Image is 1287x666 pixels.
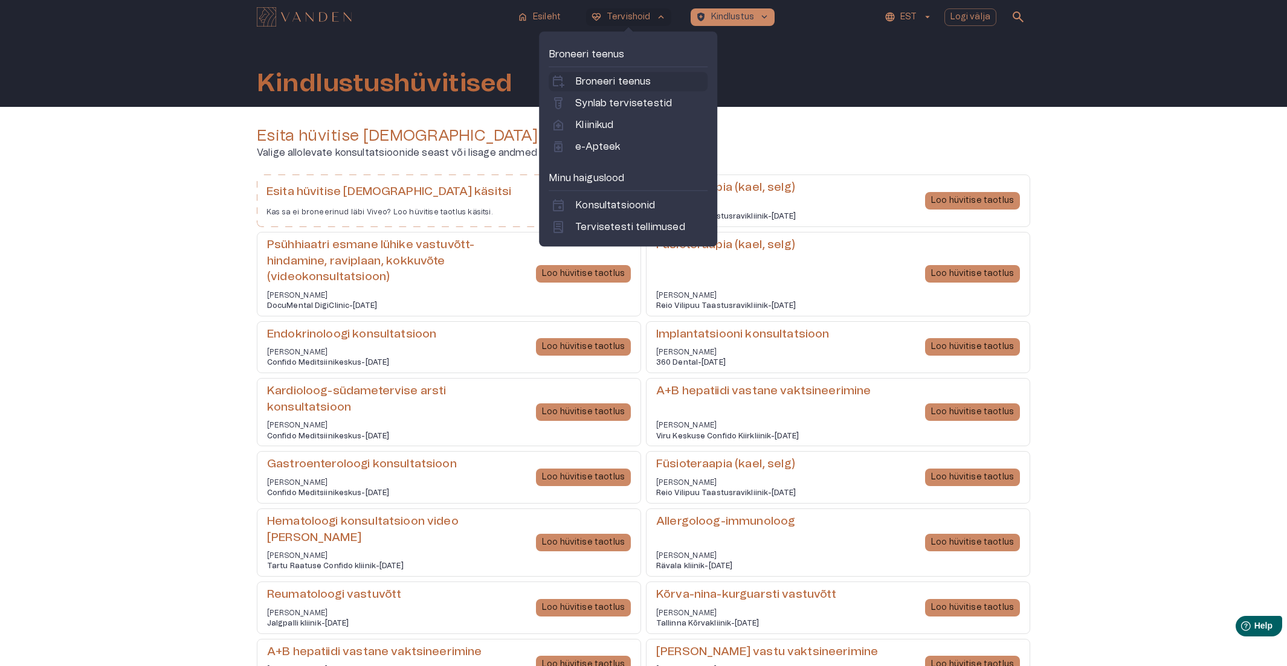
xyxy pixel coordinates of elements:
h6: Reio Vilipuu Taastusravikliinik - [DATE] [656,488,796,498]
a: home_healthKliinikud [551,118,705,132]
h6: Gastroenteroloogi konsultatsioon [267,456,457,473]
a: eventKonsultatsioonid [551,198,705,213]
h6: 360 Dental - [DATE] [656,357,830,368]
button: Loo hüvitise taotlus [536,338,631,356]
p: Valige allolevate konsultatsioonide seast või lisage andmed käsitsi, et luua uus nõue [257,146,1030,160]
button: Loo hüvitise taotlus [536,469,631,486]
p: Konsultatsioonid [575,198,655,213]
h6: Jalgpalli kliinik - [DATE] [267,618,401,629]
h6: A+B hepatiidi vastane vaktsineerimine [267,644,482,661]
p: Kliinikud [575,118,613,132]
p: Kas sa ei broneerinud läbi Viveo? Loo hüvitise taotlus käsitsi. [266,207,511,217]
p: Loo hüvitise taotlus [931,341,1014,353]
p: Minu haiguslood [549,171,708,185]
p: Broneeri teenus [575,74,651,89]
p: [PERSON_NAME] [656,478,796,488]
h6: Reumatoloogi vastuvõtt [267,587,401,603]
iframe: Help widget launcher [1193,611,1287,645]
p: Loo hüvitise taotlus [542,406,625,418]
button: Loo hüvitise taotlus [925,599,1020,616]
button: Loo hüvitise taotlus [925,338,1020,356]
button: Loo hüvitise taotlus [925,265,1020,283]
button: homeEsileht [512,8,567,26]
p: [PERSON_NAME] [656,608,837,618]
h6: Reio Vilipuu Taastusravikliinik - [DATE] [656,211,796,222]
button: Loo hüvitise taotlus [925,403,1020,421]
button: Loo hüvitise taotlus [536,599,631,616]
a: lab_profileTervisetesti tellimused [551,220,705,234]
p: [PERSON_NAME] [267,420,526,431]
h6: Viru Keskuse Confido Kiirkliinik - [DATE] [656,431,871,441]
button: EST [883,8,934,26]
h6: Rävala kliinik - [DATE] [656,561,795,571]
p: Loo hüvitise taotlus [542,267,625,280]
h6: A+B hepatiidi vastane vaktsineerimine [656,383,871,400]
p: EST [900,11,917,24]
p: Loo hüvitise taotlus [542,536,625,549]
h6: Psühhiaatri esmane lühike vastuvõtt- hindamine, raviplaan, kokkuvõte (videokonsultatsioon) [267,237,526,286]
span: labs [551,96,566,110]
button: Loo hüvitise taotlus [925,534,1020,551]
p: Loo hüvitise taotlus [542,601,625,614]
a: medicatione-Apteek [551,139,705,154]
p: Loo hüvitise taotlus [931,194,1014,207]
h6: [PERSON_NAME] vastu vaktsineerimine [656,644,878,661]
a: Navigate to homepage [257,8,508,25]
h4: Esita hüvitise [DEMOGRAPHIC_DATA] vastuvõtu kohta [257,126,1030,146]
p: [PERSON_NAME] [267,347,436,357]
p: Loo hüvitise taotlus [931,601,1014,614]
p: Logi välja [950,11,991,24]
p: Tervishoid [607,11,651,24]
h1: Kindlustushüvitised [257,69,512,97]
p: Broneeri teenus [549,47,708,62]
p: [PERSON_NAME] [267,290,526,301]
span: home_health [551,118,566,132]
h6: Allergoloog-immunoloog [656,514,795,530]
button: Loo hüvitise taotlus [536,265,631,283]
a: labsSynlab tervisetestid [551,96,705,110]
button: open search modal [1006,5,1030,29]
button: Loo hüvitise taotlus [536,403,631,421]
p: [PERSON_NAME] [656,201,796,211]
span: calendar_add_on [551,74,566,89]
span: search [1011,10,1025,24]
p: Esileht [533,11,561,24]
h6: Esita hüvitise [DEMOGRAPHIC_DATA] käsitsi [266,184,511,200]
p: Loo hüvitise taotlus [931,536,1014,549]
span: event [551,198,566,213]
span: keyboard_arrow_down [759,11,770,22]
p: [PERSON_NAME] [656,551,795,561]
h6: Reio Vilipuu Taastusravikliinik - [DATE] [656,301,796,311]
a: calendar_add_onBroneeri teenus [551,74,705,89]
h6: Tallinna Kõrvakliinik - [DATE] [656,618,837,629]
p: [PERSON_NAME] [267,551,526,561]
button: Logi välja [944,8,997,26]
p: Tervisetesti tellimused [575,220,685,234]
button: Loo hüvitise taotlus [925,192,1020,210]
h6: Hematoloogi konsultatsioon video [PERSON_NAME] [267,514,526,546]
button: Loo hüvitise taotlus [536,534,631,551]
p: Loo hüvitise taotlus [542,471,625,484]
h6: Kardioloog-südametervise arsti konsultatsioon [267,383,526,415]
p: [PERSON_NAME] [267,478,457,488]
span: health_and_safety [695,11,706,22]
p: Loo hüvitise taotlus [931,267,1014,280]
p: Loo hüvitise taotlus [931,406,1014,418]
h6: Implantatsiooni konsultatsioon [656,327,830,343]
p: Synlab tervisetestid [575,96,672,110]
p: Loo hüvitise taotlus [542,341,625,353]
h6: Confido Meditsiinikeskus - [DATE] [267,357,436,368]
span: medication [551,139,566,154]
button: ecg_heartTervishoidkeyboard_arrow_up [586,8,671,26]
p: Loo hüvitise taotlus [931,471,1014,484]
p: e-Apteek [575,139,620,154]
span: ecg_heart [591,11,602,22]
button: Loo hüvitise taotlus [925,469,1020,486]
h6: Füsioteraapia (kael, selg) [656,237,796,254]
h6: Confido Meditsiinikeskus - [DATE] [267,488,457,498]
span: lab_profile [551,220,566,234]
p: [PERSON_NAME] [656,290,796,301]
span: home [517,11,528,22]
